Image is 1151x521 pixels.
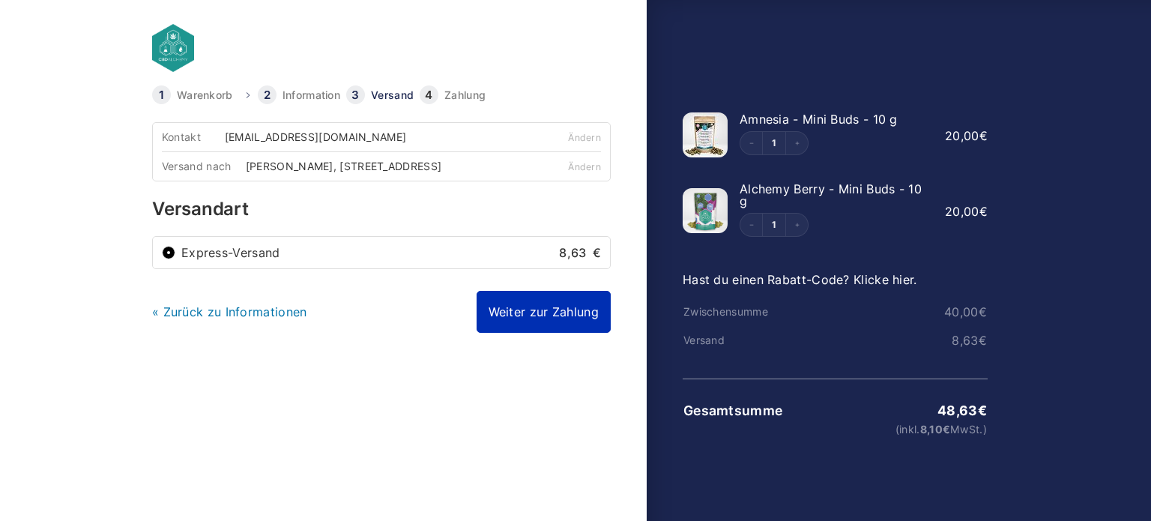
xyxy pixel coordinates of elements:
span: Alchemy Berry - Mini Buds - 10 g [740,181,922,208]
bdi: 20,00 [945,128,988,143]
a: Ändern [568,132,601,143]
span: € [979,128,988,143]
button: Decrement [740,132,763,154]
span: € [979,304,987,319]
a: Zahlung [444,90,486,100]
a: Warenkorb [177,90,233,100]
div: Kontakt [162,132,225,142]
a: Weiter zur Zahlung [477,291,611,333]
span: € [593,245,601,260]
span: 8,10 [920,423,951,436]
small: (inkl. MwSt.) [785,424,987,435]
bdi: 20,00 [945,204,988,219]
button: Increment [785,214,808,236]
div: [PERSON_NAME], [STREET_ADDRESS] [246,161,452,172]
bdi: 40,00 [944,304,987,319]
bdi: 8,63 [559,245,601,260]
span: € [978,403,987,418]
span: € [979,333,987,348]
div: Versand nach [162,161,246,172]
bdi: 8,63 [952,333,987,348]
bdi: 48,63 [937,403,987,418]
button: Increment [785,132,808,154]
a: Information [283,90,340,100]
h3: Versandart [152,200,611,218]
span: € [943,423,950,436]
th: Zwischensumme [683,306,785,318]
a: Edit [763,139,785,148]
a: Ändern [568,161,601,172]
a: Edit [763,220,785,229]
span: € [979,204,988,219]
span: Amnesia - Mini Buds - 10 g [740,112,898,127]
a: Versand [371,90,414,100]
th: Gesamtsumme [683,403,785,418]
label: Express-Versand [181,247,601,259]
a: « Zurück zu Informationen [152,304,307,319]
th: Versand [683,334,785,346]
a: Hast du einen Rabatt-Code? Klicke hier. [683,272,917,287]
button: Decrement [740,214,763,236]
div: [EMAIL_ADDRESS][DOMAIN_NAME] [225,132,417,142]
